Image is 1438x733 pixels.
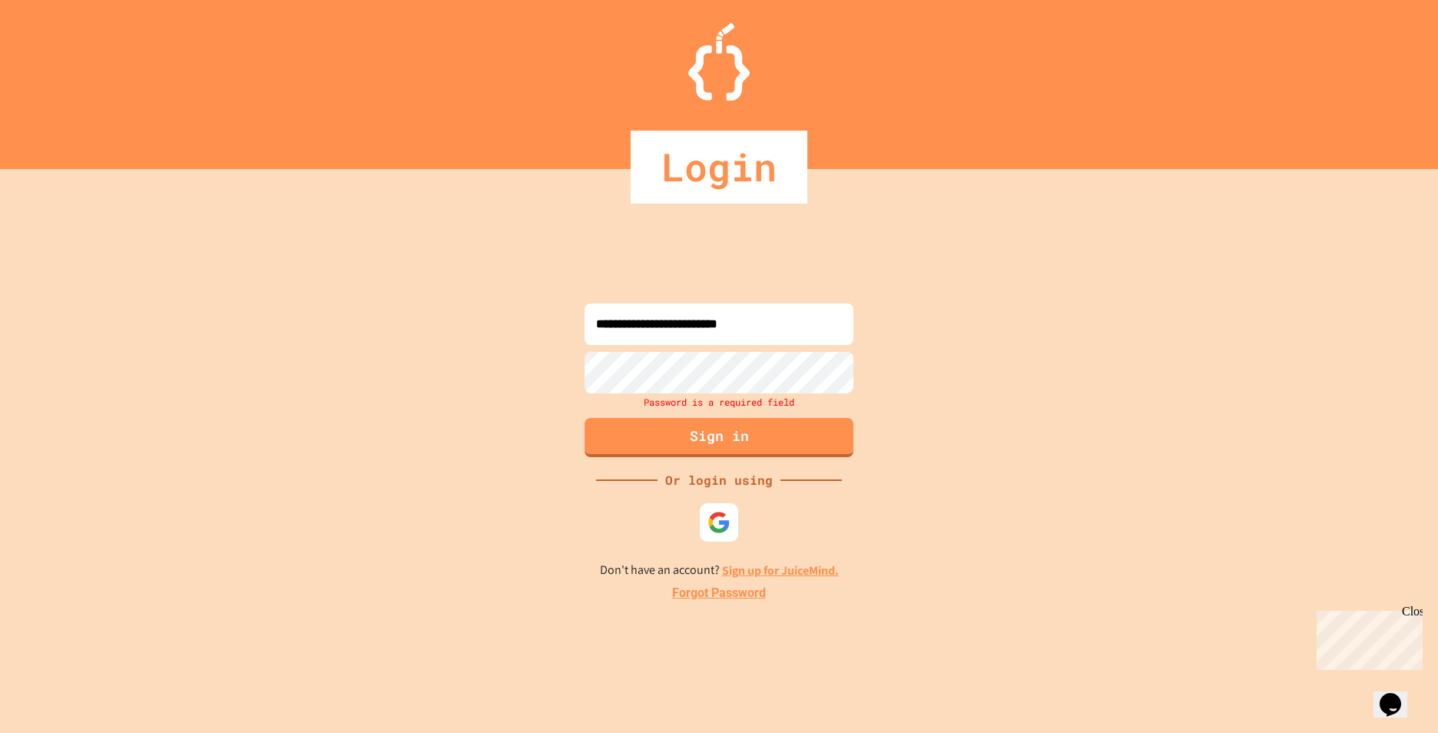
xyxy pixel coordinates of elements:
[688,23,750,101] img: Logo.svg
[631,131,807,204] div: Login
[585,418,853,457] button: Sign in
[600,561,839,580] p: Don't have an account?
[6,6,106,98] div: Chat with us now!Close
[1310,605,1423,670] iframe: chat widget
[658,471,780,489] div: Or login using
[672,584,766,602] a: Forgot Password
[707,511,731,534] img: google-icon.svg
[1373,672,1423,718] iframe: chat widget
[722,562,839,579] a: Sign up for JuiceMind.
[581,393,857,410] div: Password is a required field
